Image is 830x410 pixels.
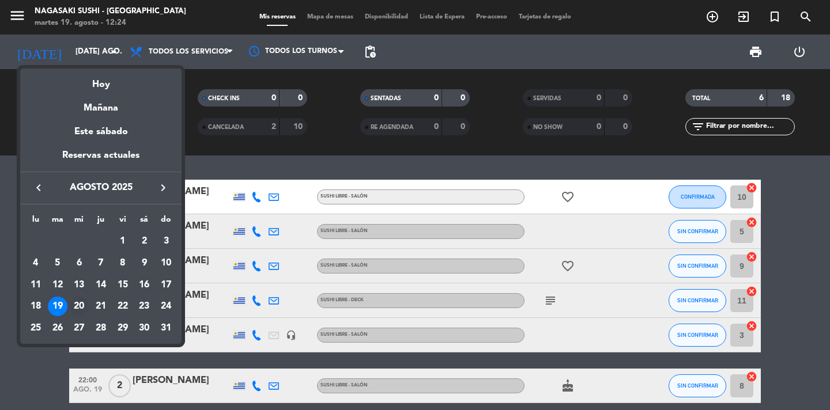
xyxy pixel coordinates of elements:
[25,274,47,296] td: 11 de agosto de 2025
[48,253,67,273] div: 5
[25,317,47,339] td: 25 de agosto de 2025
[28,180,49,195] button: keyboard_arrow_left
[26,318,46,338] div: 25
[90,252,112,274] td: 7 de agosto de 2025
[155,230,177,252] td: 3 de agosto de 2025
[90,295,112,317] td: 21 de agosto de 2025
[47,213,69,231] th: martes
[134,231,154,251] div: 2
[112,274,134,296] td: 15 de agosto de 2025
[90,274,112,296] td: 14 de agosto de 2025
[155,252,177,274] td: 10 de agosto de 2025
[68,295,90,317] td: 20 de agosto de 2025
[156,181,170,195] i: keyboard_arrow_right
[69,253,89,273] div: 6
[48,275,67,295] div: 12
[68,252,90,274] td: 6 de agosto de 2025
[47,295,69,317] td: 19 de agosto de 2025
[134,295,156,317] td: 23 de agosto de 2025
[69,297,89,316] div: 20
[134,213,156,231] th: sábado
[90,213,112,231] th: jueves
[112,213,134,231] th: viernes
[134,275,154,295] div: 16
[69,318,89,338] div: 27
[112,230,134,252] td: 1 de agosto de 2025
[69,275,89,295] div: 13
[113,318,133,338] div: 29
[47,274,69,296] td: 12 de agosto de 2025
[134,317,156,339] td: 30 de agosto de 2025
[156,275,176,295] div: 17
[68,274,90,296] td: 13 de agosto de 2025
[68,317,90,339] td: 27 de agosto de 2025
[134,274,156,296] td: 16 de agosto de 2025
[26,297,46,316] div: 18
[134,318,154,338] div: 30
[113,297,133,316] div: 22
[134,252,156,274] td: 9 de agosto de 2025
[20,92,182,116] div: Mañana
[156,231,176,251] div: 3
[112,252,134,274] td: 8 de agosto de 2025
[156,297,176,316] div: 24
[155,295,177,317] td: 24 de agosto de 2025
[134,297,154,316] div: 23
[26,253,46,273] div: 4
[47,252,69,274] td: 5 de agosto de 2025
[113,275,133,295] div: 15
[91,253,111,273] div: 7
[91,297,111,316] div: 21
[32,181,46,195] i: keyboard_arrow_left
[156,318,176,338] div: 31
[113,231,133,251] div: 1
[113,253,133,273] div: 8
[20,116,182,148] div: Este sábado
[25,230,112,252] td: AGO.
[112,317,134,339] td: 29 de agosto de 2025
[156,253,176,273] div: 10
[25,213,47,231] th: lunes
[155,274,177,296] td: 17 de agosto de 2025
[48,318,67,338] div: 26
[155,317,177,339] td: 31 de agosto de 2025
[91,318,111,338] div: 28
[25,252,47,274] td: 4 de agosto de 2025
[26,275,46,295] div: 11
[155,213,177,231] th: domingo
[47,317,69,339] td: 26 de agosto de 2025
[91,275,111,295] div: 14
[68,213,90,231] th: miércoles
[25,295,47,317] td: 18 de agosto de 2025
[153,180,173,195] button: keyboard_arrow_right
[134,253,154,273] div: 9
[48,297,67,316] div: 19
[90,317,112,339] td: 28 de agosto de 2025
[134,230,156,252] td: 2 de agosto de 2025
[20,148,182,172] div: Reservas actuales
[112,295,134,317] td: 22 de agosto de 2025
[20,69,182,92] div: Hoy
[49,180,153,195] span: agosto 2025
